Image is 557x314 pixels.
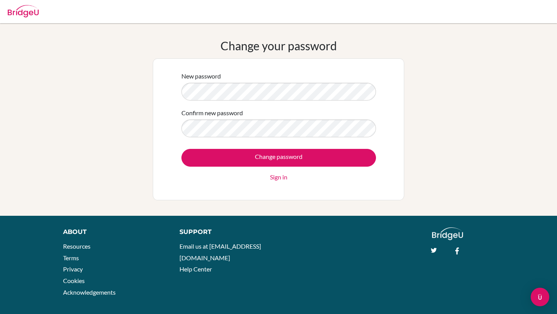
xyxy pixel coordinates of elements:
[8,5,39,17] img: Bridge-U
[63,265,83,273] a: Privacy
[531,288,549,306] div: Open Intercom Messenger
[63,277,85,284] a: Cookies
[181,108,243,118] label: Confirm new password
[63,254,79,261] a: Terms
[179,227,271,237] div: Support
[181,72,221,81] label: New password
[220,39,337,53] h1: Change your password
[63,288,116,296] a: Acknowledgements
[181,149,376,167] input: Change password
[432,227,463,240] img: logo_white@2x-f4f0deed5e89b7ecb1c2cc34c3e3d731f90f0f143d5ea2071677605dd97b5244.png
[63,227,162,237] div: About
[179,265,212,273] a: Help Center
[270,172,287,182] a: Sign in
[179,242,261,261] a: Email us at [EMAIL_ADDRESS][DOMAIN_NAME]
[63,242,91,250] a: Resources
